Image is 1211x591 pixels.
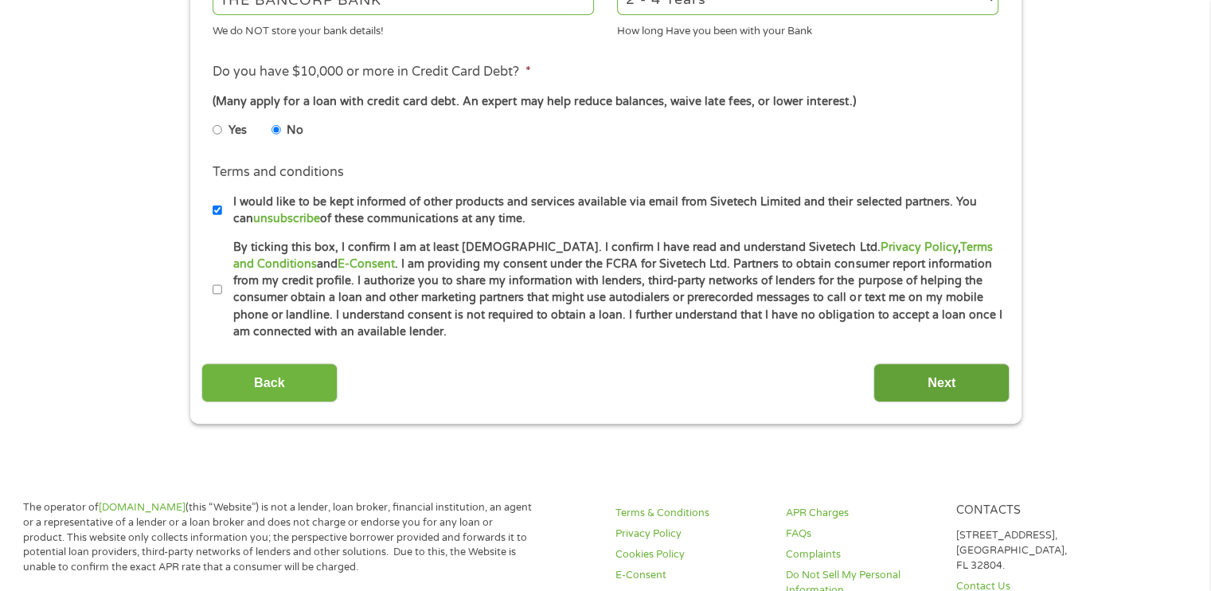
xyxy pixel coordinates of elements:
label: Terms and conditions [213,164,344,181]
a: Complaints [786,547,937,562]
div: How long Have you been with your Bank [617,18,998,39]
label: By ticking this box, I confirm I am at least [DEMOGRAPHIC_DATA]. I confirm I have read and unders... [222,239,1003,341]
div: We do NOT store your bank details! [213,18,594,39]
p: The operator of (this “Website”) is not a lender, loan broker, financial institution, an agent or... [23,500,534,575]
a: FAQs [786,526,937,542]
a: APR Charges [786,506,937,521]
p: [STREET_ADDRESS], [GEOGRAPHIC_DATA], FL 32804. [955,528,1107,573]
label: Yes [229,122,247,139]
label: I would like to be kept informed of other products and services available via email from Sivetech... [222,194,1003,228]
label: Do you have $10,000 or more in Credit Card Debt? [213,64,530,80]
a: Privacy Policy [880,241,957,254]
a: unsubscribe [253,212,320,225]
a: Cookies Policy [615,547,767,562]
a: Terms and Conditions [233,241,992,271]
h4: Contacts [955,503,1107,519]
a: E-Consent [615,568,767,583]
a: [DOMAIN_NAME] [99,501,186,514]
div: (Many apply for a loan with credit card debt. An expert may help reduce balances, waive late fees... [213,93,998,111]
a: E-Consent [338,257,395,271]
a: Privacy Policy [615,526,767,542]
input: Next [873,363,1010,402]
a: Terms & Conditions [615,506,767,521]
label: No [287,122,303,139]
input: Back [201,363,338,402]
